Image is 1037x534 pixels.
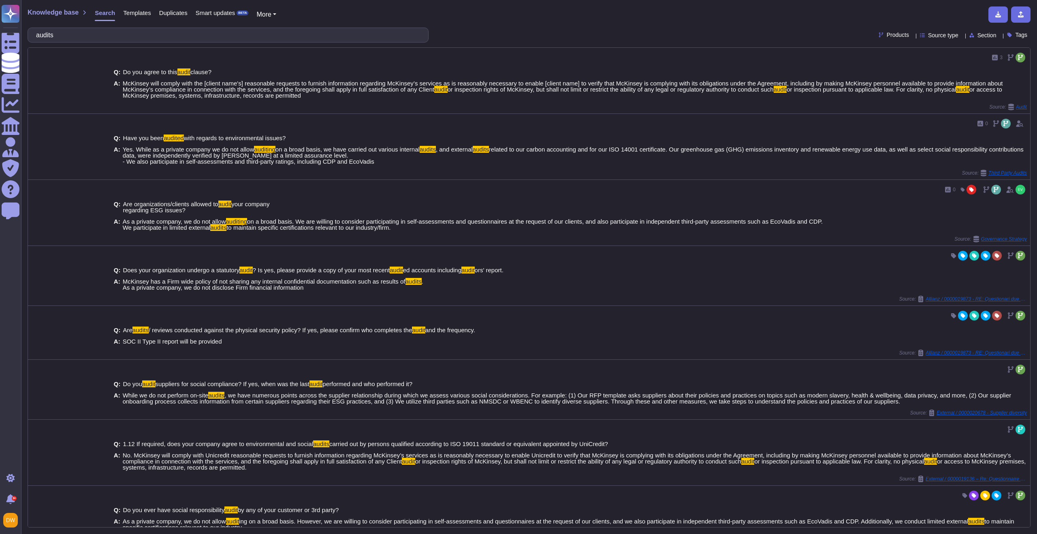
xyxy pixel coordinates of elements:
[253,267,390,273] span: ? Is yes, please provide a copy of your most recent
[275,146,420,153] span: on a broad basis, we have carried out various internal
[937,410,1027,415] span: External / 0000020678 - Supplier diversity
[218,201,232,207] mark: audit
[114,69,121,75] b: Q:
[177,68,191,75] mark: audit
[114,327,121,333] b: Q:
[226,218,248,225] mark: auditing
[114,135,121,141] b: Q:
[405,278,422,285] mark: audits
[899,296,1027,302] span: Source:
[95,10,115,16] span: Search
[473,146,489,153] mark: audits
[1000,55,1003,60] span: 3
[924,458,937,465] mark: audit
[208,392,224,399] mark: audits
[142,380,156,387] mark: audit
[313,440,329,447] mark: audits
[123,68,177,75] span: Do you agree to this
[402,458,415,465] mark: audit
[123,267,240,273] span: Does your organization undergo a statutory
[28,9,79,16] span: Knowledge base
[123,201,218,207] span: Are organizations/clients allowed to
[238,506,339,513] span: by any of your customer or 3rd party?
[123,10,151,16] span: Templates
[123,327,132,333] span: Are
[12,496,17,501] div: 9+
[774,86,787,93] mark: audit
[226,224,390,231] span: to maintain specific certifications relevant to our industry/firm.
[123,458,1026,471] span: or access to McKinsey premises, systems, infrastructure, records are permitted.
[123,135,164,141] span: Have you been
[123,506,225,513] span: Do you ever have social responsibility
[910,410,1027,416] span: Source:
[114,267,121,273] b: Q:
[123,392,1011,405] span: , we have numerous points across the supplier relationship during which we assess various social ...
[977,32,996,38] span: Section
[1016,185,1025,194] img: user
[239,267,253,273] mark: audit
[114,278,120,290] b: A:
[309,380,323,387] mark: audit
[981,237,1027,241] span: Governance Strategy
[475,267,504,273] span: ors' report.
[114,381,121,387] b: Q:
[114,452,120,470] b: A:
[123,518,226,525] span: As a private company, we do not allow
[123,380,143,387] span: Do you
[123,218,823,231] span: on a broad basis. We are willing to consider participating in self-assessments and questionnaires...
[123,392,209,399] span: While we do not perform on-site
[461,267,475,273] mark: audit
[164,135,184,141] mark: audited
[114,338,120,344] b: A:
[114,201,121,213] b: Q:
[184,135,286,141] span: with regards to environmental issues?
[985,121,988,126] span: 0
[159,10,188,16] span: Duplicates
[123,338,222,345] span: SOC II Type II report will be provided
[114,441,121,447] b: Q:
[415,458,741,465] span: or inspection rights of McKinsey, but shall not limit or restrict the ability of any legal or reg...
[403,267,461,273] span: ed accounts including
[956,86,969,93] mark: audit
[190,68,211,75] span: clause?
[787,86,956,93] span: or inspection pursuant to applicable law. For clarity, no physical
[420,146,436,153] mark: audits
[434,86,448,93] mark: audit
[962,170,1027,176] span: Source:
[390,267,403,273] mark: audit
[989,104,1027,110] span: Source:
[123,80,1003,93] span: McKinsey will comply with the [client name's] reasonable requests to furnish information regardin...
[899,350,1027,356] span: Source:
[224,506,238,513] mark: audit
[149,327,412,333] span: / reviews conducted against the physical security policy? If yes, please confirm who completes the
[123,146,254,153] span: Yes. While as a private company we do not allow
[256,10,276,19] button: More
[114,146,120,164] b: A:
[254,146,275,153] mark: auditing
[928,32,958,38] span: Source type
[954,236,1027,242] span: Source:
[322,380,412,387] span: performed and who performed it?
[329,440,608,447] span: carried out by persons qualified according to ISO 19011 standard or equivalent appointed by UniCr...
[114,218,120,231] b: A:
[412,327,425,333] mark: audit
[196,10,235,16] span: Smart updates
[239,518,968,525] span: ing on a broad basis. However, we are willing to consider participating in self-assessments and q...
[123,518,1014,531] span: to maintain specific certifications relevant to our industry.
[988,171,1027,175] span: Third Party Audits
[123,278,405,285] span: McKinsey has a Firm wide policy of not sharing any internal confidential documentation such as re...
[114,392,120,404] b: A:
[2,511,23,529] button: user
[926,476,1027,481] span: External / 0000019136 – Re: Questionnaire client Unicredit
[968,518,984,525] mark: audits
[425,327,475,333] span: and the frequency.
[953,187,956,192] span: 0
[123,86,1002,99] span: or access to McKinsey premises, systems, infrastructure, records are permitted
[899,476,1027,482] span: Source:
[123,201,270,214] span: your company regarding ESG issues?
[256,11,271,18] span: More
[114,507,121,513] b: Q:
[448,86,774,93] span: or inspection rights of McKinsey, but shall not limit or restrict the ability of any legal or reg...
[226,518,239,525] mark: audit
[237,11,248,15] div: BETA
